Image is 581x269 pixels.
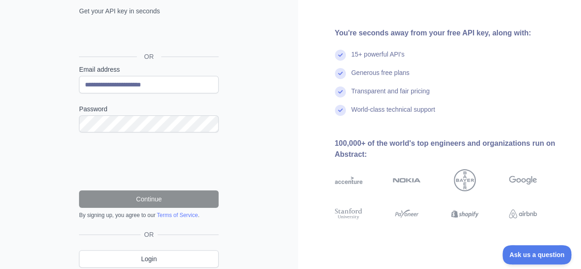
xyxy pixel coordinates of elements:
div: World-class technical support [351,105,435,123]
img: accenture [335,169,363,191]
div: By signing up, you agree to our . [79,212,219,219]
img: check mark [335,105,346,116]
button: Continue [79,190,219,208]
span: OR [141,230,158,239]
img: nokia [393,169,421,191]
iframe: Toggle Customer Support [502,245,572,264]
label: Password [79,104,219,114]
a: Terms of Service [157,212,197,218]
div: 100,000+ of the world's top engineers and organizations run on Abstract: [335,138,567,160]
div: You're seconds away from your free API key, along with: [335,28,567,39]
div: Generous free plans [351,68,410,86]
span: OR [137,52,161,61]
a: Login [79,250,219,268]
p: Get your API key in seconds [79,6,219,16]
img: payoneer [393,207,421,221]
img: shopify [451,207,479,221]
label: Email address [79,65,219,74]
img: bayer [454,169,476,191]
img: check mark [335,50,346,61]
img: stanford university [335,207,363,221]
div: 15+ powerful API's [351,50,405,68]
iframe: reCAPTCHA [79,143,219,179]
div: Transparent and fair pricing [351,86,430,105]
img: airbnb [509,207,537,221]
iframe: Sign in with Google Button [74,26,221,46]
img: check mark [335,68,346,79]
img: check mark [335,86,346,97]
img: google [509,169,537,191]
